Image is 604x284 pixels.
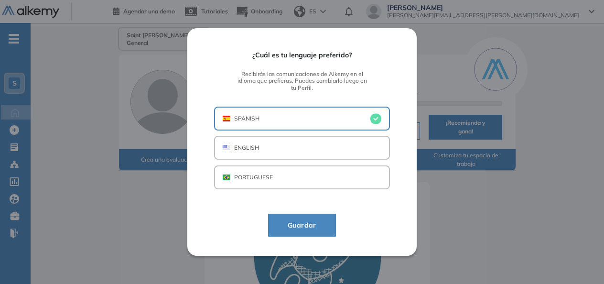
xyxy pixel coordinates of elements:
[223,116,230,121] img: ESP
[223,145,230,151] img: USA
[214,136,390,160] button: USAENGLISH
[223,175,230,180] img: BRA
[432,173,604,284] div: Widget de chat
[280,219,324,231] span: Guardar
[214,165,390,189] button: BRAPORTUGUESE
[234,173,273,182] p: PORTUGUESE
[214,71,390,91] span: Recibirás las comunicaciones de Alkemy en el idioma que prefieras. Puedes cambiarlo luego en tu P...
[234,143,259,152] p: ENGLISH
[268,214,336,237] button: Guardar
[234,114,259,123] p: SPANISH
[432,173,604,284] iframe: Chat Widget
[214,107,390,131] button: ESPSPANISH
[214,51,390,59] span: ¿Cuál es tu lenguaje preferido?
